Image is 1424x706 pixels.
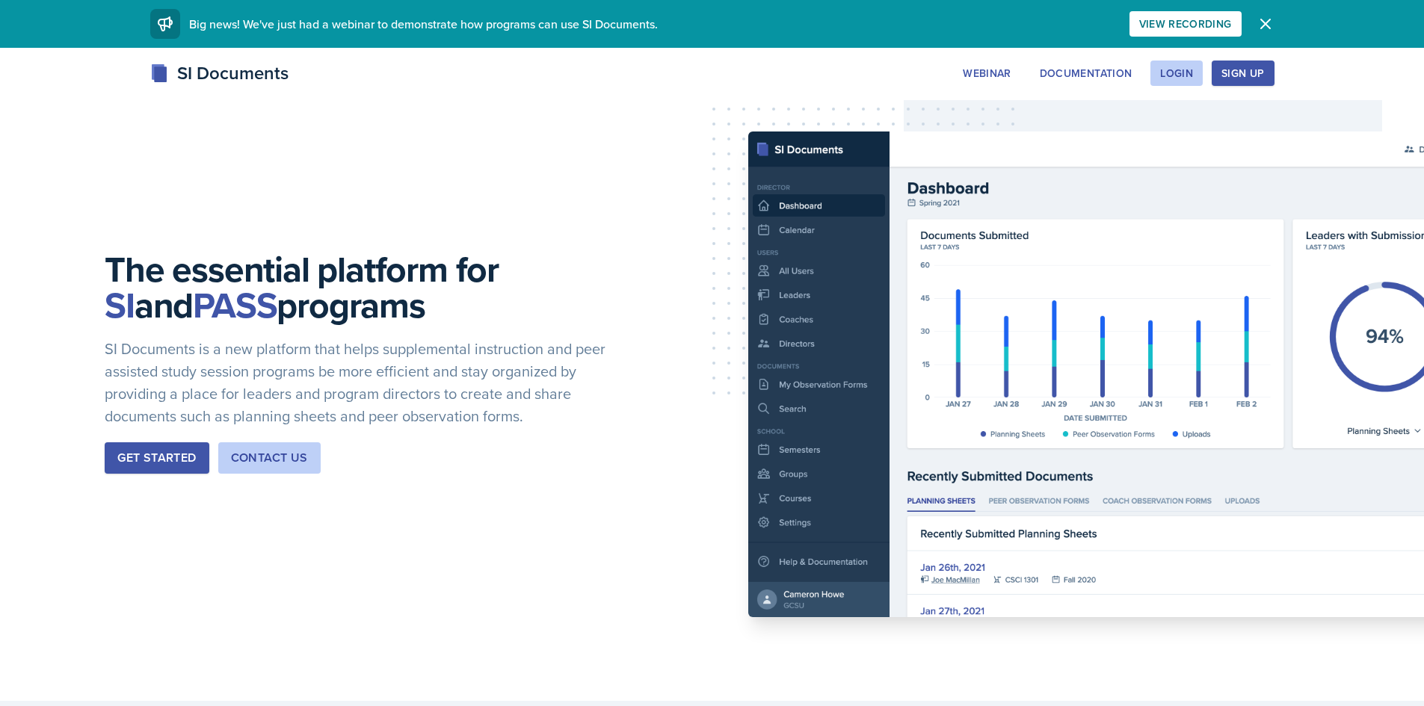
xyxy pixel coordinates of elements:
div: View Recording [1139,18,1232,30]
button: Documentation [1030,61,1142,86]
div: Documentation [1040,67,1132,79]
div: Contact Us [231,449,308,467]
div: Get Started [117,449,196,467]
button: Get Started [105,442,209,474]
div: Webinar [963,67,1011,79]
button: Sign Up [1212,61,1274,86]
div: SI Documents [150,60,289,87]
button: Contact Us [218,442,321,474]
span: Big news! We've just had a webinar to demonstrate how programs can use SI Documents. [189,16,658,32]
div: Sign Up [1221,67,1264,79]
button: View Recording [1129,11,1242,37]
button: Webinar [953,61,1020,86]
div: Login [1160,67,1193,79]
button: Login [1150,61,1203,86]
